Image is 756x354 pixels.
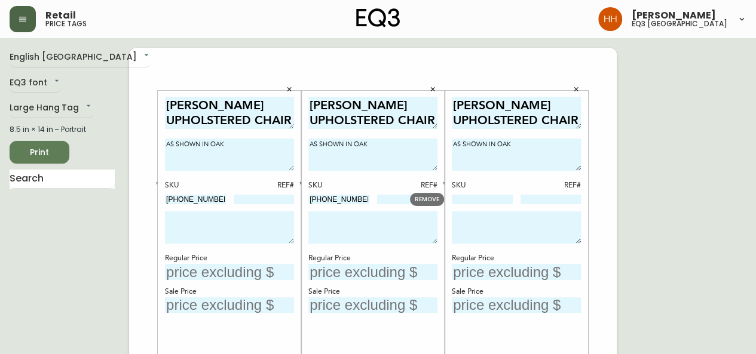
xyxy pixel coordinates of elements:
div: Sale Price [165,287,294,297]
input: price excluding $ [308,297,437,313]
div: Sale Price [452,287,581,297]
input: price excluding $ [165,264,294,280]
div: REF# [377,180,438,191]
input: price excluding $ [452,264,581,280]
textarea: [PERSON_NAME] UPHOLSTERED CHAIR [452,97,581,130]
span: [PERSON_NAME] [632,11,716,20]
textarea: AS SHOWN IN OAK [308,138,437,171]
textarea: AS SHOWN IN OAK [165,138,294,171]
div: 8.5 in × 14 in – Portrait [10,124,115,135]
div: Large Hang Tag [10,98,93,118]
div: SKU [452,180,513,191]
span: Retail [45,11,76,20]
textarea: AS SHOWN IN OAK [452,138,581,171]
h5: eq3 [GEOGRAPHIC_DATA] [632,20,727,27]
input: price excluding $ [165,297,294,313]
span: REMOVE [415,195,439,204]
img: logo [356,8,400,27]
img: 6b766095664b4c6b511bd6e414aa3971 [598,7,622,31]
div: SKU [308,180,369,191]
div: REF# [521,180,581,191]
input: price excluding $ [452,297,581,313]
div: EQ3 font [10,73,62,93]
div: SKU [165,180,226,191]
span: Print [19,145,60,160]
button: Print [10,141,69,164]
div: Regular Price [165,253,294,264]
div: Sale Price [308,287,437,297]
div: English [GEOGRAPHIC_DATA] [10,48,151,67]
input: Search [10,170,115,189]
div: REF# [234,180,295,191]
div: Regular Price [308,253,437,264]
div: Regular Price [452,253,581,264]
textarea: [PERSON_NAME] UPHOLSTERED CHAIR [165,97,294,130]
input: price excluding $ [308,264,437,280]
textarea: [PERSON_NAME] UPHOLSTERED CHAIR [308,97,437,130]
h5: price tags [45,20,87,27]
